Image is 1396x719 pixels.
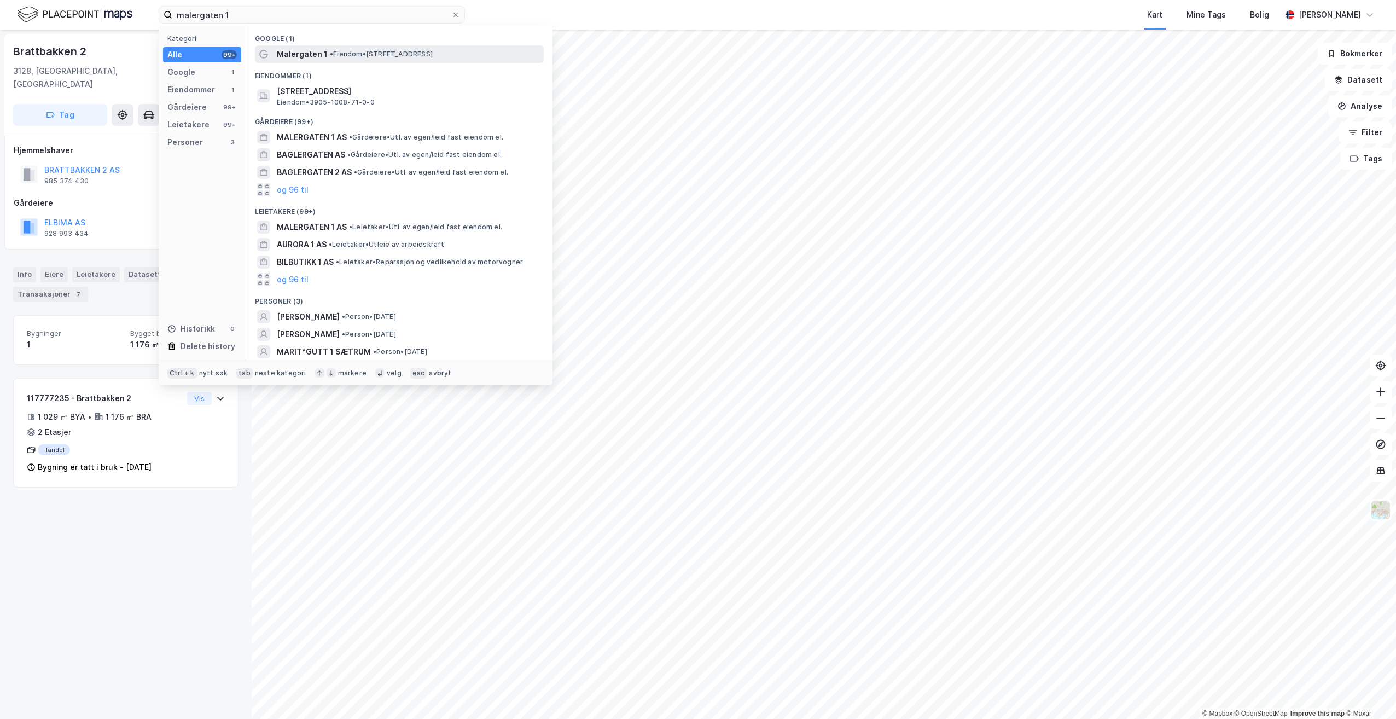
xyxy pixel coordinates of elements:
[106,410,152,424] div: 1 176 ㎡ BRA
[277,85,539,98] span: [STREET_ADDRESS]
[373,347,427,356] span: Person • [DATE]
[1186,8,1226,21] div: Mine Tags
[44,229,89,238] div: 928 993 434
[387,369,402,378] div: velg
[342,312,345,321] span: •
[27,392,183,405] div: 117777235 - Brattbakken 2
[44,177,89,185] div: 985 374 430
[172,7,451,23] input: Søk på adresse, matrikkel, gårdeiere, leietakere eller personer
[246,109,552,129] div: Gårdeiere (99+)
[1339,121,1392,143] button: Filter
[167,368,197,379] div: Ctrl + k
[1370,500,1391,520] img: Z
[1202,710,1232,717] a: Mapbox
[167,83,215,96] div: Eiendommer
[329,240,332,248] span: •
[246,63,552,83] div: Eiendommer (1)
[277,48,328,61] span: Malergaten 1
[228,138,237,147] div: 3
[199,369,228,378] div: nytt søk
[181,340,235,353] div: Delete history
[38,426,71,439] div: 2 Etasjer
[167,34,241,43] div: Kategori
[222,103,237,112] div: 99+
[277,256,334,269] span: BILBUTIKK 1 AS
[222,50,237,59] div: 99+
[18,5,132,24] img: logo.f888ab2527a4732fd821a326f86c7f29.svg
[167,118,210,131] div: Leietakere
[228,85,237,94] div: 1
[130,338,225,351] div: 1 176 ㎡
[277,328,340,341] span: [PERSON_NAME]
[88,413,92,421] div: •
[72,267,120,282] div: Leietakere
[342,330,396,339] span: Person • [DATE]
[40,267,68,282] div: Eiere
[1328,95,1392,117] button: Analyse
[349,223,352,231] span: •
[347,150,351,159] span: •
[246,288,552,308] div: Personer (3)
[329,240,445,249] span: Leietaker • Utleie av arbeidskraft
[342,330,345,338] span: •
[130,329,225,338] span: Bygget bygningsområde
[1318,43,1392,65] button: Bokmerker
[277,310,340,323] span: [PERSON_NAME]
[14,144,238,157] div: Hjemmelshaver
[429,369,451,378] div: avbryt
[277,131,347,144] span: MALERGATEN 1 AS
[1147,8,1162,21] div: Kart
[255,369,306,378] div: neste kategori
[236,368,253,379] div: tab
[73,289,84,300] div: 7
[13,65,181,91] div: 3128, [GEOGRAPHIC_DATA], [GEOGRAPHIC_DATA]
[330,50,333,58] span: •
[347,150,502,159] span: Gårdeiere • Utl. av egen/leid fast eiendom el.
[38,410,85,424] div: 1 029 ㎡ BYA
[187,392,212,405] button: Vis
[27,338,121,351] div: 1
[1341,666,1396,719] div: Kontrollprogram for chat
[167,136,203,149] div: Personer
[14,196,238,210] div: Gårdeiere
[1290,710,1345,717] a: Improve this map
[354,168,508,177] span: Gårdeiere • Utl. av egen/leid fast eiendom el.
[222,120,237,129] div: 99+
[13,43,88,60] div: Brattbakken 2
[342,312,396,321] span: Person • [DATE]
[277,273,309,286] button: og 96 til
[38,461,152,474] div: Bygning er tatt i bruk - [DATE]
[349,133,503,142] span: Gårdeiere • Utl. av egen/leid fast eiendom el.
[27,329,121,338] span: Bygninger
[277,183,309,196] button: og 96 til
[246,199,552,218] div: Leietakere (99+)
[354,168,357,176] span: •
[1299,8,1361,21] div: [PERSON_NAME]
[336,258,339,266] span: •
[277,148,345,161] span: BAGLERGATEN AS
[167,322,215,335] div: Historikk
[277,238,327,251] span: AURORA 1 AS
[1250,8,1269,21] div: Bolig
[410,368,427,379] div: esc
[277,166,352,179] span: BAGLERGATEN 2 AS
[1341,148,1392,170] button: Tags
[13,104,107,126] button: Tag
[228,324,237,333] div: 0
[124,267,165,282] div: Datasett
[1341,666,1396,719] iframe: Chat Widget
[336,258,523,266] span: Leietaker • Reparasjon og vedlikehold av motorvogner
[167,66,195,79] div: Google
[167,48,182,61] div: Alle
[277,345,371,358] span: MARIT*GUTT 1 SÆTRUM
[13,287,88,302] div: Transaksjoner
[330,50,433,59] span: Eiendom • [STREET_ADDRESS]
[338,369,367,378] div: markere
[349,133,352,141] span: •
[373,347,376,356] span: •
[246,26,552,45] div: Google (1)
[13,267,36,282] div: Info
[1325,69,1392,91] button: Datasett
[167,101,207,114] div: Gårdeiere
[228,68,237,77] div: 1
